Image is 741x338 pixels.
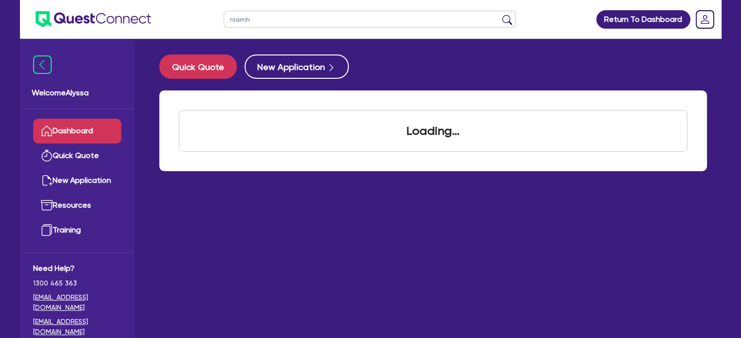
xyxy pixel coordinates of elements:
[245,54,349,79] button: New Application
[41,224,53,236] img: training
[41,150,53,161] img: quick-quote
[36,11,151,27] img: quest-connect-logo-blue
[32,87,123,99] span: Welcome Alyssa
[33,263,121,274] span: Need Help?
[33,193,121,218] a: Resources
[33,119,121,143] a: Dashboard
[33,218,121,243] a: Training
[159,54,237,79] button: Quick Quote
[596,10,690,29] a: Return To Dashboard
[41,175,53,186] img: new-application
[692,7,718,32] a: Dropdown toggle
[33,292,121,313] a: [EMAIL_ADDRESS][DOMAIN_NAME]
[33,143,121,168] a: Quick Quote
[33,278,121,288] span: 1300 465 363
[41,199,53,211] img: resources
[33,55,52,74] img: icon-menu-close
[33,168,121,193] a: New Application
[224,11,516,28] input: Search by name, application ID or mobile number...
[33,317,121,337] a: [EMAIL_ADDRESS][DOMAIN_NAME]
[159,54,245,79] a: Quick Quote
[395,110,471,151] div: Loading...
